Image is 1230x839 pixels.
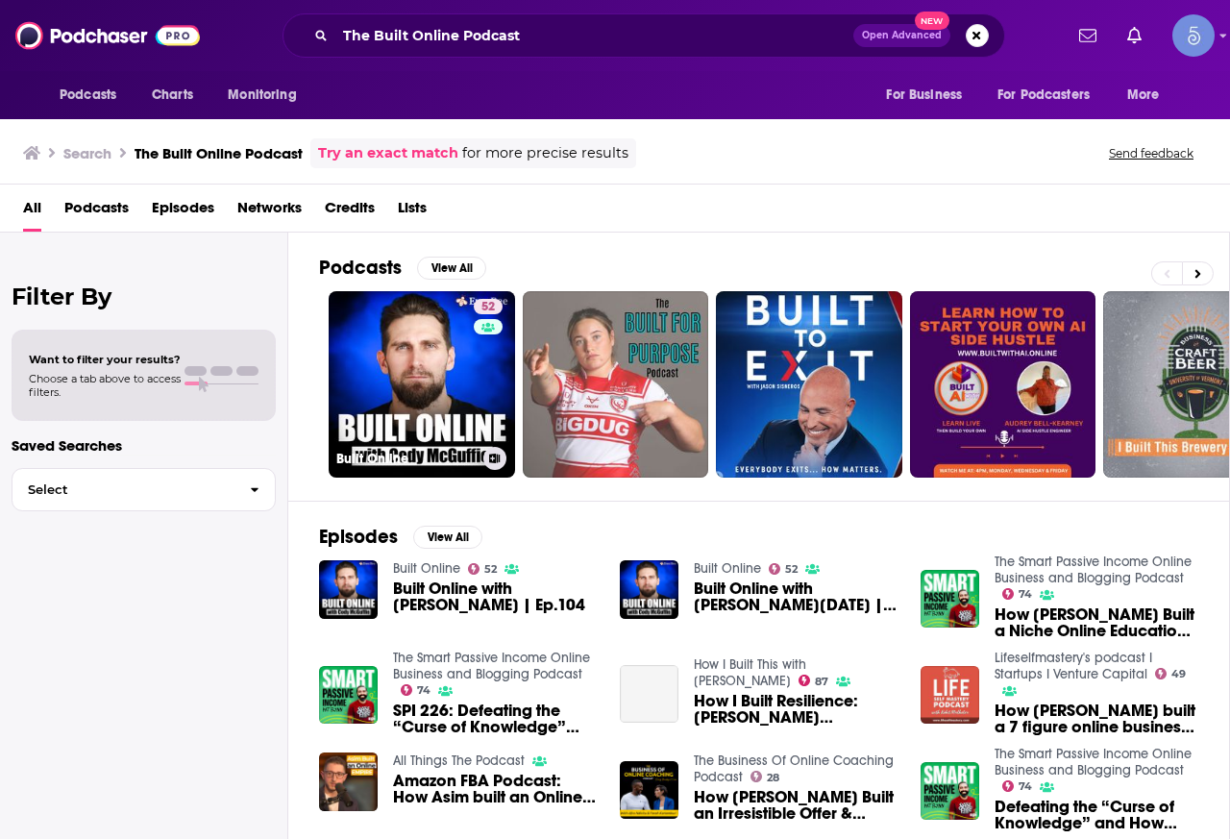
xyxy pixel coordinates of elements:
img: How John Lee Dumas built a 7 figure online business with the power of podcasting [921,666,979,725]
span: 28 [767,774,779,782]
span: Select [12,483,234,496]
button: open menu [214,77,321,113]
a: The Smart Passive Income Online Business and Blogging Podcast [393,650,590,682]
a: 52 [468,563,498,575]
span: How I Built Resilience: [PERSON_NAME] [PERSON_NAME] of Women Online [694,693,898,726]
span: Podcasts [64,192,129,232]
span: Charts [152,82,193,109]
a: Episodes [152,192,214,232]
span: Want to filter your results? [29,353,181,366]
span: Choose a tab above to access filters. [29,372,181,399]
span: Built Online with [PERSON_NAME][DATE] | Ep.105 [694,580,898,613]
button: Open AdvancedNew [853,24,950,47]
a: Networks [237,192,302,232]
span: Credits [325,192,375,232]
span: 52 [785,565,798,574]
h3: Search [63,144,111,162]
a: Charts [139,77,205,113]
a: Built Online [694,560,761,577]
button: View All [417,257,486,280]
a: 74 [1002,780,1033,792]
a: How John Lee Dumas built a 7 figure online business with the power of podcasting [995,703,1198,735]
span: For Podcasters [997,82,1090,109]
span: 74 [1019,782,1032,791]
span: For Business [886,82,962,109]
a: 74 [401,684,431,696]
a: 52Built Online [329,291,515,478]
span: Defeating the “Curse of Knowledge” and How [PERSON_NAME] Built His Successful Online Business [995,799,1198,831]
img: How Brenda Built a Niche Online Education Business the Smart Way [921,570,979,629]
a: The Smart Passive Income Online Business and Blogging Podcast [995,554,1192,586]
a: Show notifications dropdown [1119,19,1149,52]
a: 52 [769,563,799,575]
span: Built Online with [PERSON_NAME] | Ep.104 [393,580,597,613]
a: All [23,192,41,232]
a: The Smart Passive Income Online Business and Blogging Podcast [995,746,1192,778]
span: 52 [484,565,497,574]
img: How Shannon Built an Irresistible Offer & Started Closing $10K+ Deals - STUDENT INTERVIEW | #0129... [620,761,678,820]
button: open menu [985,77,1118,113]
a: Built Online with Jim Bramlett | Ep.104 [319,560,378,619]
a: Lists [398,192,427,232]
a: Try an exact match [318,142,458,164]
span: 87 [815,678,828,686]
a: How I Built This with Guy Raz [694,656,806,689]
img: Built Online with Colin Raja | Ep.105 [620,560,678,619]
button: open menu [46,77,141,113]
a: The Business Of Online Coaching Podcast [694,753,894,785]
span: How [PERSON_NAME] built a 7 figure online business with the power of podcasting [995,703,1198,735]
img: Defeating the “Curse of Knowledge” and How Jason Brown Built His Successful Online Business [921,762,979,821]
a: SPI 226: Defeating the “Curse of Knowledge” and How Jason Brown Built His Successful Online Business [393,703,597,735]
a: How I Built Resilience: Morra Aarons-Mele of Women Online [694,693,898,726]
a: Built Online [393,560,460,577]
p: Saved Searches [12,436,276,455]
a: Lifeselfmastery's podcast I Startups I Venture Capital [995,650,1152,682]
img: Podchaser - Follow, Share and Rate Podcasts [15,17,200,54]
a: How Shannon Built an Irresistible Offer & Started Closing $10K+ Deals - STUDENT INTERVIEW | #0129... [694,789,898,822]
span: 74 [417,686,430,695]
span: How [PERSON_NAME] Built a Niche Online Education Business the Smart Way [995,606,1198,639]
span: Monitoring [228,82,296,109]
h2: Episodes [319,525,398,549]
h3: Built Online [336,451,476,467]
button: Show profile menu [1172,14,1215,57]
input: Search podcasts, credits, & more... [335,20,853,51]
button: Select [12,468,276,511]
img: SPI 226: Defeating the “Curse of Knowledge” and How Jason Brown Built His Successful Online Business [319,666,378,725]
h2: Filter By [12,283,276,310]
img: Amazon FBA Podcast: How Asim built an Online EMPIRE | All Things The Podcast Episode 11 [319,753,378,811]
a: 52 [474,299,503,314]
span: 49 [1171,670,1186,679]
a: 28 [750,771,780,782]
button: View All [413,526,482,549]
a: How Brenda Built a Niche Online Education Business the Smart Way [995,606,1198,639]
button: open menu [873,77,986,113]
a: Defeating the “Curse of Knowledge” and How Jason Brown Built His Successful Online Business [995,799,1198,831]
a: Built Online with Colin Raja | Ep.105 [694,580,898,613]
a: EpisodesView All [319,525,482,549]
span: More [1127,82,1160,109]
span: for more precise results [462,142,628,164]
h2: Podcasts [319,256,402,280]
span: Amazon FBA Podcast: How Asim built an Online EMPIRE | All Things The Podcast Episode 11 [393,773,597,805]
span: Logged in as Spiral5-G1 [1172,14,1215,57]
span: SPI 226: Defeating the “Curse of Knowledge” and How [PERSON_NAME] Built His Successful Online Bus... [393,703,597,735]
a: Built Online with Jim Bramlett | Ep.104 [393,580,597,613]
a: How I Built Resilience: Morra Aarons-Mele of Women Online [620,665,678,724]
a: All Things The Podcast [393,753,525,769]
span: 74 [1019,590,1032,599]
button: Send feedback [1103,145,1199,161]
span: How [PERSON_NAME] Built an Irresistible Offer & Started Closing $10K+ Deals - STUDENT INTERVIEW |... [694,789,898,822]
div: Search podcasts, credits, & more... [283,13,1005,58]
